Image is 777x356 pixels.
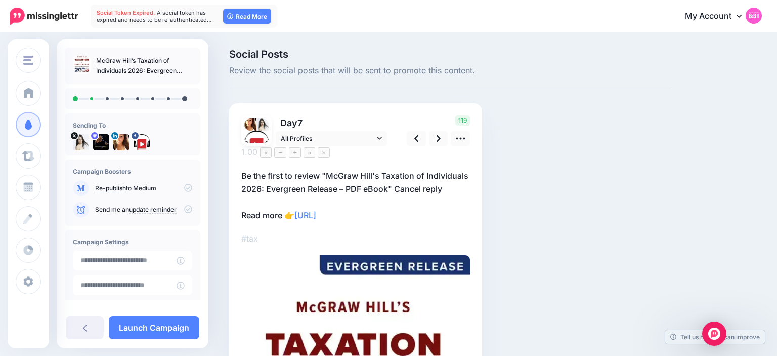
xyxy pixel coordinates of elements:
img: 307443043_482319977280263_5046162966333289374_n-bsa149661.png [134,134,150,150]
span: Social Posts [229,49,671,59]
a: Read More [223,9,271,24]
img: menu.png [23,56,33,65]
h4: Campaign Boosters [73,168,192,175]
p: Be the first to review "McGraw Hill's Taxation of Individuals 2026: Evergreen Release – PDF eBook... [241,169,470,222]
a: All Profiles [276,131,387,146]
span: 119 [455,115,470,126]
img: tSvj_Osu-58146.jpg [73,134,89,150]
img: 1537218439639-55706.png [113,134,129,150]
span: 7 [297,117,303,128]
h4: Sending To [73,122,192,129]
p: #tax [241,232,470,245]
a: update reminder [129,206,177,214]
p: Send me an [95,205,192,214]
h4: Campaign Settings [73,238,192,246]
img: Missinglettr [10,8,78,25]
span: Review the social posts that will be sent to promote this content. [229,64,671,77]
div: Open Intercom Messenger [702,322,726,346]
img: 13dace1480a447f1182df7ffe8c78dc4_thumb.jpg [73,56,91,74]
span: Social Token Expired. [97,9,155,16]
a: [URL] [294,210,316,220]
img: 1537218439639-55706.png [244,118,256,131]
p: McGraw Hill’s Taxation of Individuals 2026: Evergreen Release – PDF eBook [96,56,192,76]
a: Tell us how we can improve [665,330,765,344]
span: All Profiles [281,133,375,144]
p: to Medium [95,184,192,193]
p: Day [276,115,388,130]
img: 307443043_482319977280263_5046162966333289374_n-bsa149661.png [244,131,269,155]
a: My Account [675,4,762,29]
img: 802740b3fb02512f-84599.jpg [93,134,109,150]
img: tSvj_Osu-58146.jpg [256,118,269,131]
span: A social token has expired and needs to be re-authenticated… [97,9,212,23]
a: Re-publish [95,184,126,192]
